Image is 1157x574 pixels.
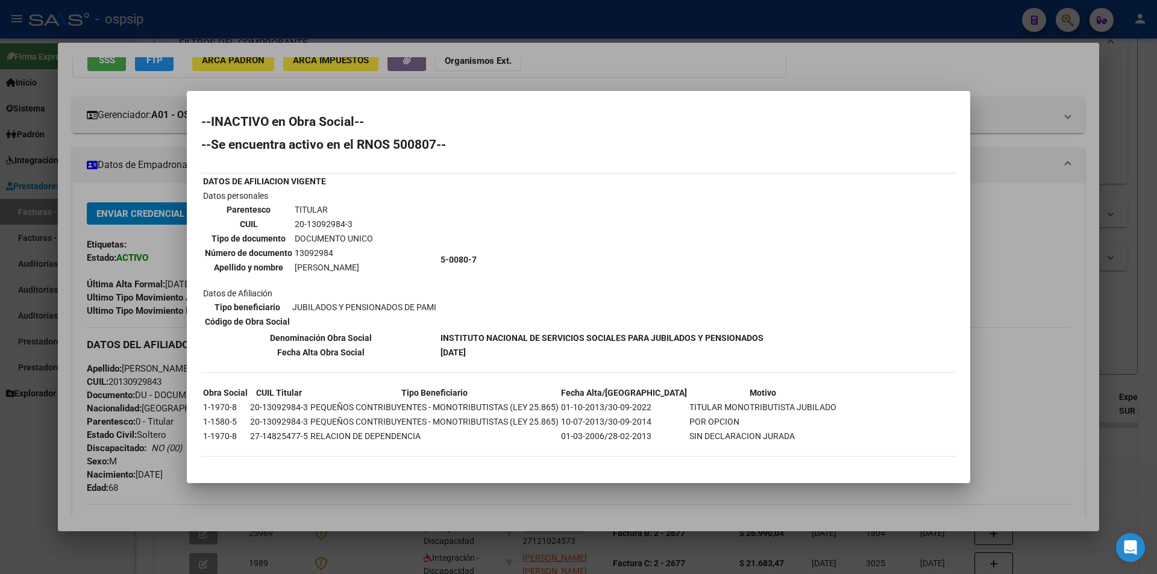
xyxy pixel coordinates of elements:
[201,139,956,151] h2: --Se encuentra activo en el RNOS 500807--
[689,429,837,443] td: SIN DECLARACION JURADA
[202,189,439,330] td: Datos personales Datos de Afiliación
[560,401,688,414] td: 01-10-2013/30-09-2022
[689,401,837,414] td: TITULAR MONOTRIBUTISTA JUBILADO
[204,232,293,245] th: Tipo de documento
[294,203,374,216] td: TITULAR
[204,217,293,231] th: CUIL
[292,301,437,314] td: JUBILADOS Y PENSIONADOS DE PAMI
[310,415,559,428] td: PEQUEÑOS CONTRIBUYENTES - MONOTRIBUTISTAS (LEY 25.865)
[441,348,466,357] b: [DATE]
[202,386,248,399] th: Obra Social
[202,415,248,428] td: 1-1580-5
[310,429,559,443] td: RELACION DE DEPENDENCIA
[201,116,956,128] h2: --INACTIVO en Obra Social--
[204,315,290,328] th: Código de Obra Social
[249,401,309,414] td: 20-13092984-3
[204,301,290,314] th: Tipo beneficiario
[294,217,374,231] td: 20-13092984-3
[1116,533,1145,562] div: Open Intercom Messenger
[560,429,688,443] td: 01-03-2006/28-02-2013
[294,232,374,245] td: DOCUMENTO UNICO
[441,255,477,264] b: 5-0080-7
[294,261,374,274] td: [PERSON_NAME]
[202,401,248,414] td: 1-1970-8
[204,261,293,274] th: Apellido y nombre
[689,415,837,428] td: POR OPCION
[310,401,559,414] td: PEQUEÑOS CONTRIBUYENTES - MONOTRIBUTISTAS (LEY 25.865)
[202,429,248,443] td: 1-1970-8
[560,415,688,428] td: 10-07-2013/30-09-2014
[204,203,293,216] th: Parentesco
[249,415,309,428] td: 20-13092984-3
[560,386,688,399] th: Fecha Alta/[GEOGRAPHIC_DATA]
[204,246,293,260] th: Número de documento
[249,386,309,399] th: CUIL Titular
[249,429,309,443] td: 27-14825477-5
[441,333,763,343] b: INSTITUTO NACIONAL DE SERVICIOS SOCIALES PARA JUBILADOS Y PENSIONADOS
[203,176,326,186] b: DATOS DE AFILIACION VIGENTE
[202,331,439,345] th: Denominación Obra Social
[310,386,559,399] th: Tipo Beneficiario
[202,346,439,359] th: Fecha Alta Obra Social
[689,386,837,399] th: Motivo
[294,246,374,260] td: 13092984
